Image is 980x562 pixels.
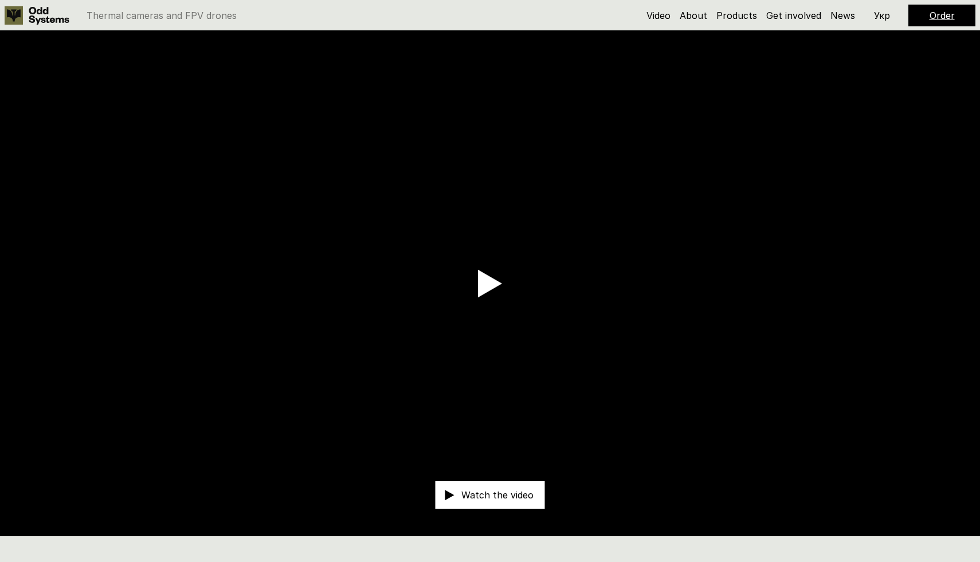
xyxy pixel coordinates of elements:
p: Watch the video [461,490,534,500]
a: Order [930,10,955,21]
a: News [830,10,855,21]
p: Укр [874,11,890,20]
p: Thermal cameras and FPV drones [87,11,237,20]
a: About [680,10,707,21]
a: Get involved [766,10,821,21]
a: Products [716,10,757,21]
a: Video [646,10,671,21]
